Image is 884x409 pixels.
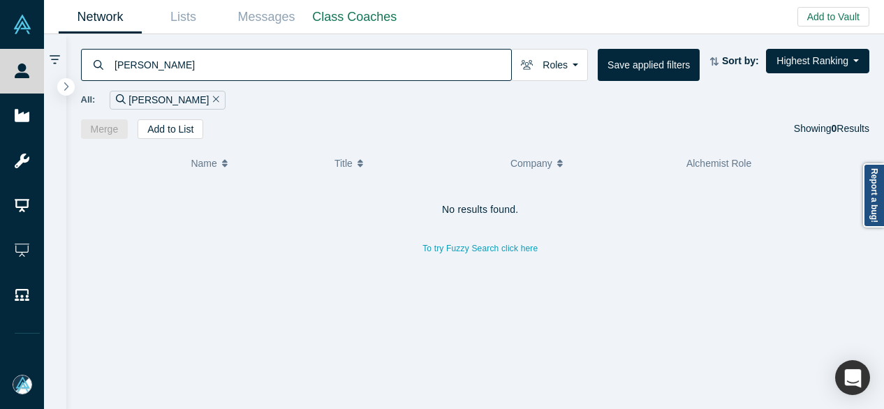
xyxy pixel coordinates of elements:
[832,123,869,134] span: Results
[191,149,320,178] button: Name
[138,119,203,139] button: Add to List
[225,1,308,34] a: Messages
[334,149,353,178] span: Title
[308,1,402,34] a: Class Coaches
[334,149,496,178] button: Title
[832,123,837,134] strong: 0
[797,7,869,27] button: Add to Vault
[81,93,96,107] span: All:
[142,1,225,34] a: Lists
[209,92,219,108] button: Remove Filter
[510,149,552,178] span: Company
[686,158,751,169] span: Alchemist Role
[413,239,547,258] button: To try Fuzzy Search click here
[113,48,511,81] input: Search by name, title, company, summary, expertise, investment criteria or topics of focus
[59,1,142,34] a: Network
[722,55,759,66] strong: Sort by:
[863,163,884,228] a: Report a bug!
[13,15,32,34] img: Alchemist Vault Logo
[766,49,869,73] button: Highest Ranking
[794,119,869,139] div: Showing
[510,149,672,178] button: Company
[81,204,881,216] h4: No results found.
[81,119,128,139] button: Merge
[13,375,32,394] img: Mia Scott's Account
[511,49,588,81] button: Roles
[598,49,700,81] button: Save applied filters
[110,91,226,110] div: [PERSON_NAME]
[191,149,216,178] span: Name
